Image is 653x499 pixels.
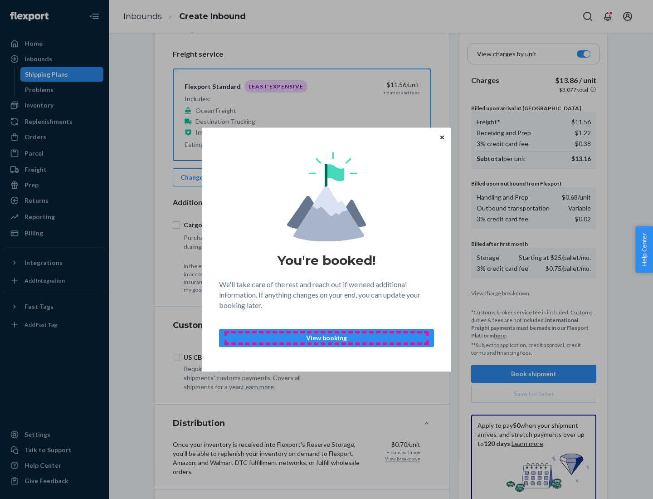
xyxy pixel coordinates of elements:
h1: You're booked! [278,252,375,269]
p: We'll take care of the rest and reach out if we need additional information. If anything changes ... [219,279,434,311]
img: svg+xml,%3Csvg%20viewBox%3D%220%200%20174%20197%22%20fill%3D%22none%22%20xmlns%3D%22http%3A%2F%2F... [287,152,366,241]
button: View booking [219,329,434,347]
button: Close [438,132,447,142]
p: View booking [227,333,426,342]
